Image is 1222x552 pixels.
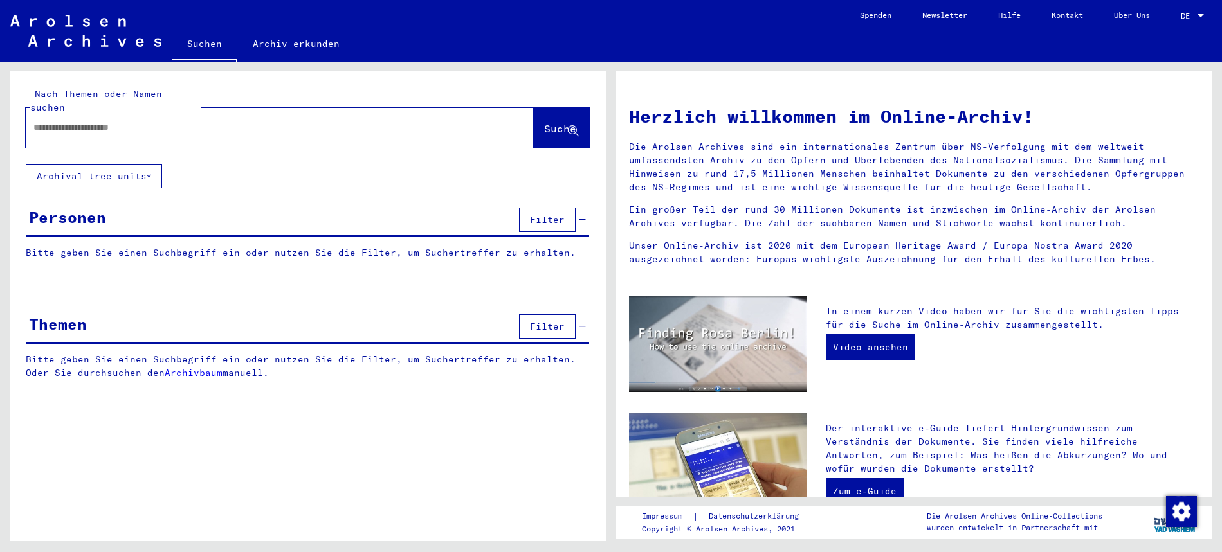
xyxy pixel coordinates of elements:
[629,140,1199,194] p: Die Arolsen Archives sind ein internationales Zentrum über NS-Verfolgung mit dem weltweit umfasse...
[1181,12,1195,21] span: DE
[29,312,87,335] div: Themen
[237,28,355,59] a: Archiv erkunden
[530,214,565,226] span: Filter
[629,296,807,392] img: video.jpg
[1166,496,1197,527] img: Zustimmung ändern
[26,246,589,260] p: Bitte geben Sie einen Suchbegriff ein oder nutzen Sie die Filter, um Suchertreffer zu erhalten.
[629,103,1199,130] h1: Herzlich willkommen im Online-Archiv!
[10,15,161,47] img: Arolsen_neg.svg
[165,367,223,378] a: Archivbaum
[519,314,576,339] button: Filter
[30,88,162,113] mat-label: Nach Themen oder Namen suchen
[826,478,904,504] a: Zum e-Guide
[533,108,590,148] button: Suche
[826,305,1199,332] p: In einem kurzen Video haben wir für Sie die wichtigsten Tipps für die Suche im Online-Archiv zusa...
[629,413,807,531] img: eguide.jpg
[642,510,693,523] a: Impressum
[26,164,162,188] button: Archival tree units
[172,28,237,62] a: Suchen
[29,206,106,229] div: Personen
[1151,506,1199,538] img: yv_logo.png
[927,510,1102,522] p: Die Arolsen Archives Online-Collections
[629,239,1199,266] p: Unser Online-Archiv ist 2020 mit dem European Heritage Award / Europa Nostra Award 2020 ausgezeic...
[544,122,576,135] span: Suche
[26,353,590,380] p: Bitte geben Sie einen Suchbegriff ein oder nutzen Sie die Filter, um Suchertreffer zu erhalten. O...
[530,321,565,332] span: Filter
[519,208,576,232] button: Filter
[826,422,1199,476] p: Der interaktive e-Guide liefert Hintergrundwissen zum Verständnis der Dokumente. Sie finden viele...
[642,523,814,535] p: Copyright © Arolsen Archives, 2021
[642,510,814,523] div: |
[826,334,915,360] a: Video ansehen
[629,203,1199,230] p: Ein großer Teil der rund 30 Millionen Dokumente ist inzwischen im Online-Archiv der Arolsen Archi...
[698,510,814,523] a: Datenschutzerklärung
[927,522,1102,533] p: wurden entwickelt in Partnerschaft mit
